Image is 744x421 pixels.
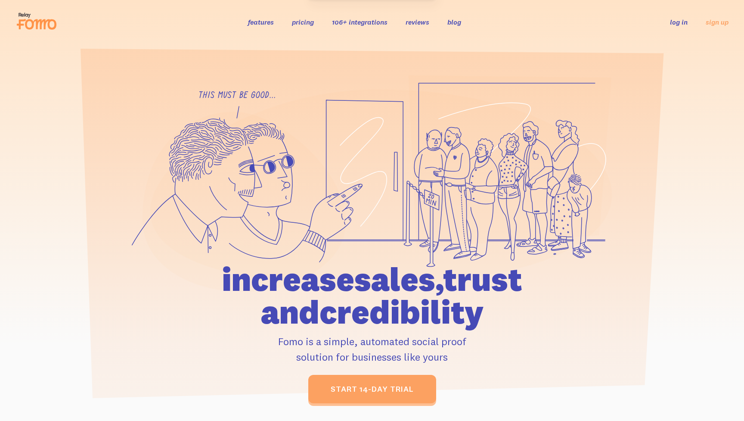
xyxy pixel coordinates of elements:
[706,18,728,27] a: sign up
[248,18,274,26] a: features
[308,375,436,403] a: start 14-day trial
[447,18,461,26] a: blog
[332,18,387,26] a: 106+ integrations
[173,263,571,328] h1: increase sales, trust and credibility
[670,18,688,26] a: log in
[406,18,429,26] a: reviews
[292,18,314,26] a: pricing
[173,334,571,365] p: Fomo is a simple, automated social proof solution for businesses like yours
